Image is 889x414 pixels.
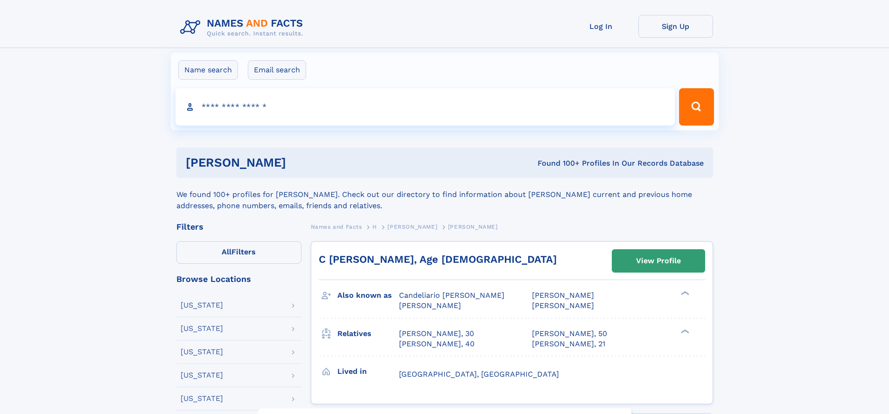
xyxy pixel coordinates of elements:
[319,253,557,265] a: C [PERSON_NAME], Age [DEMOGRAPHIC_DATA]
[412,158,704,168] div: Found 100+ Profiles In Our Records Database
[176,241,301,264] label: Filters
[181,348,223,356] div: [US_STATE]
[679,328,690,334] div: ❯
[311,221,362,232] a: Names and Facts
[178,60,238,80] label: Name search
[372,224,377,230] span: H
[532,291,594,300] span: [PERSON_NAME]
[176,275,301,283] div: Browse Locations
[387,221,437,232] a: [PERSON_NAME]
[337,288,399,303] h3: Also known as
[176,15,311,40] img: Logo Names and Facts
[222,247,231,256] span: All
[638,15,713,38] a: Sign Up
[448,224,498,230] span: [PERSON_NAME]
[612,250,705,272] a: View Profile
[181,302,223,309] div: [US_STATE]
[337,364,399,379] h3: Lived in
[679,290,690,296] div: ❯
[399,301,461,310] span: [PERSON_NAME]
[176,223,301,231] div: Filters
[532,329,607,339] a: [PERSON_NAME], 50
[181,372,223,379] div: [US_STATE]
[248,60,306,80] label: Email search
[372,221,377,232] a: H
[564,15,638,38] a: Log In
[399,370,559,379] span: [GEOGRAPHIC_DATA], [GEOGRAPHIC_DATA]
[387,224,437,230] span: [PERSON_NAME]
[532,339,605,349] a: [PERSON_NAME], 21
[399,339,475,349] a: [PERSON_NAME], 40
[181,395,223,402] div: [US_STATE]
[532,301,594,310] span: [PERSON_NAME]
[399,329,474,339] a: [PERSON_NAME], 30
[337,326,399,342] h3: Relatives
[186,157,412,168] h1: [PERSON_NAME]
[636,250,681,272] div: View Profile
[399,291,504,300] span: Candeliario [PERSON_NAME]
[679,88,714,126] button: Search Button
[181,325,223,332] div: [US_STATE]
[176,178,713,211] div: We found 100+ profiles for [PERSON_NAME]. Check out our directory to find information about [PERS...
[175,88,675,126] input: search input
